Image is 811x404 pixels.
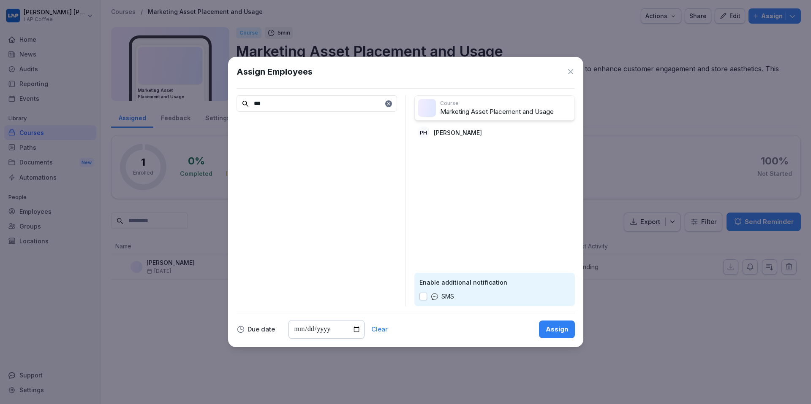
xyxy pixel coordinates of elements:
h1: Assign Employees [237,65,313,78]
p: Marketing Asset Placement and Usage [440,107,571,117]
p: SMS [441,292,454,301]
button: Assign [539,321,575,338]
p: Enable additional notification [419,278,570,287]
div: PH [418,127,430,138]
p: Course [440,100,571,107]
p: Due date [248,326,275,332]
p: [PERSON_NAME] [434,128,482,137]
button: Clear [371,326,388,332]
div: Assign [546,325,568,334]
